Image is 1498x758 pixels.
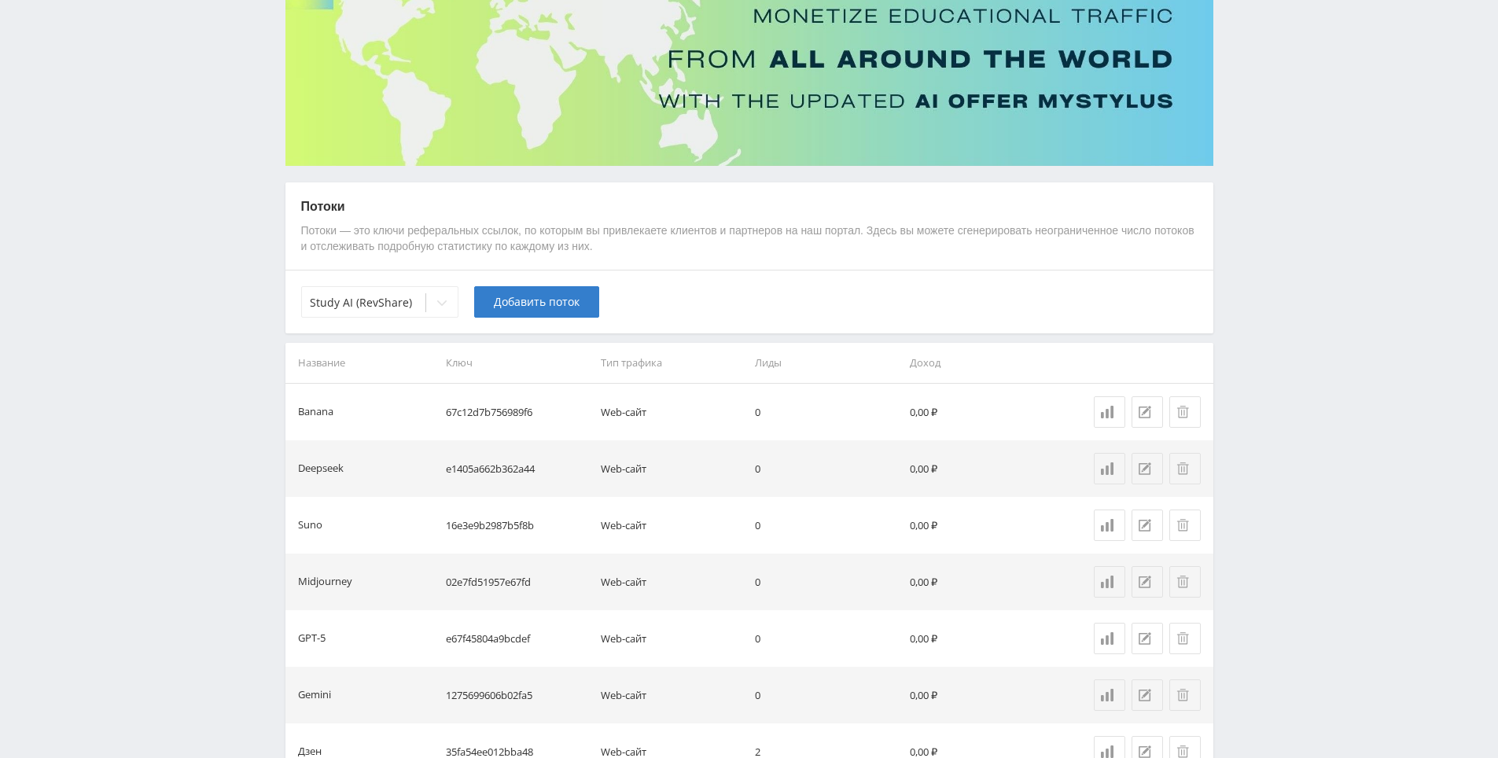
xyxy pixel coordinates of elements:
th: Ключ [440,343,594,383]
button: Удалить [1169,396,1201,428]
td: 0 [749,554,904,610]
th: Название [285,343,440,383]
div: Gemini [298,686,331,705]
div: Midjourney [298,573,352,591]
td: 0 [749,667,904,723]
button: Удалить [1169,510,1201,541]
td: e67f45804a9bcdef [440,610,594,667]
div: GPT-5 [298,630,326,648]
td: 67c12d7b756989f6 [440,384,594,440]
button: Удалить [1169,623,1201,654]
a: Статистика [1094,396,1125,428]
td: 1275699606b02fa5 [440,667,594,723]
button: Редактировать [1132,396,1163,428]
a: Статистика [1094,566,1125,598]
button: Редактировать [1132,679,1163,711]
div: Deepseek [298,460,344,478]
td: 0,00 ₽ [904,554,1058,610]
span: Добавить поток [494,296,580,308]
th: Доход [904,343,1058,383]
button: Добавить поток [474,286,599,318]
td: 0 [749,497,904,554]
td: 0,00 ₽ [904,384,1058,440]
td: e1405a662b362a44 [440,440,594,497]
button: Редактировать [1132,623,1163,654]
button: Редактировать [1132,453,1163,484]
button: Удалить [1169,566,1201,598]
a: Статистика [1094,623,1125,654]
td: 0,00 ₽ [904,497,1058,554]
div: Banana [298,403,333,421]
td: 0 [749,440,904,497]
td: Web-сайт [594,667,749,723]
div: Suno [298,517,322,535]
th: Лиды [749,343,904,383]
button: Редактировать [1132,510,1163,541]
td: 16e3e9b2987b5f8b [440,497,594,554]
td: Web-сайт [594,440,749,497]
a: Статистика [1094,510,1125,541]
td: 0,00 ₽ [904,610,1058,667]
td: Web-сайт [594,497,749,554]
td: Web-сайт [594,554,749,610]
td: 02e7fd51957e67fd [440,554,594,610]
td: 0 [749,610,904,667]
p: Потоки — это ключи реферальных ссылок, по которым вы привлекаете клиентов и партнеров на наш порт... [301,223,1198,254]
p: Потоки [301,198,1198,215]
td: 0,00 ₽ [904,440,1058,497]
button: Редактировать [1132,566,1163,598]
button: Удалить [1169,679,1201,711]
td: 0,00 ₽ [904,667,1058,723]
td: Web-сайт [594,610,749,667]
td: 0 [749,384,904,440]
a: Статистика [1094,453,1125,484]
td: Web-сайт [594,384,749,440]
th: Тип трафика [594,343,749,383]
a: Статистика [1094,679,1125,711]
button: Удалить [1169,453,1201,484]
